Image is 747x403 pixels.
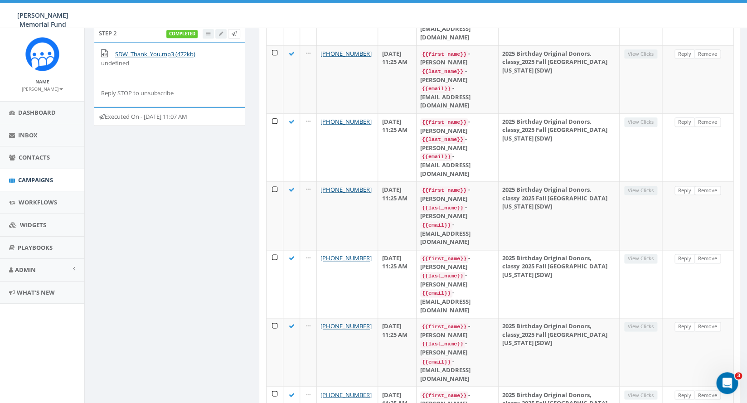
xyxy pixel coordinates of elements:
[420,358,452,366] code: {{email}}
[420,49,495,67] div: - [PERSON_NAME]
[18,176,53,184] span: Campaigns
[420,339,495,356] div: - [PERSON_NAME]
[19,198,57,206] span: Workflows
[499,318,620,386] td: 2025 Birthday Original Donors, classy_2025 Fall [GEOGRAPHIC_DATA][US_STATE] [SDW]
[499,250,620,318] td: 2025 Birthday Original Donors, classy_2025 Fall [GEOGRAPHIC_DATA][US_STATE] [SDW]
[20,221,46,229] span: Widgets
[420,84,495,110] div: - [EMAIL_ADDRESS][DOMAIN_NAME]
[420,153,452,161] code: {{email}}
[674,322,695,331] a: Reply
[17,11,68,29] span: [PERSON_NAME] Memorial Fund
[420,391,468,399] code: {{first_name}}
[320,322,372,330] a: [PHONE_NUMBER]
[420,152,495,178] div: - [EMAIL_ADDRESS][DOMAIN_NAME]
[420,288,495,314] div: - [EMAIL_ADDRESS][DOMAIN_NAME]
[420,186,468,194] code: {{first_name}}
[420,204,465,212] code: {{last_name}}
[232,30,237,37] span: Send Test Message
[18,243,53,252] span: Playbooks
[420,271,495,288] div: - [PERSON_NAME]
[420,136,465,144] code: {{last_name}}
[499,113,620,181] td: 2025 Birthday Original Donors, classy_2025 Fall [GEOGRAPHIC_DATA][US_STATE] [SDW]
[320,49,372,58] a: [PHONE_NUMBER]
[18,131,38,139] span: Inbox
[320,390,372,398] a: [PHONE_NUMBER]
[35,78,49,85] small: Name
[378,318,416,386] td: [DATE] 11:25 AM
[378,181,416,249] td: [DATE] 11:25 AM
[674,390,695,400] a: Reply
[19,153,50,161] span: Contacts
[166,30,198,38] label: completed
[320,117,372,126] a: [PHONE_NUMBER]
[674,49,695,59] a: Reply
[420,221,452,229] code: {{email}}
[94,107,245,126] div: Executed On - [DATE] 11:07 AM
[17,288,55,296] span: What's New
[378,113,416,181] td: [DATE] 11:25 AM
[115,50,195,58] a: SDW_Thank_You.mp3 (472kb)
[674,254,695,263] a: Reply
[101,89,238,97] p: Reply STOP to unsubscribe
[420,67,495,84] div: - [PERSON_NAME]
[420,255,468,263] code: {{first_name}}
[694,254,721,263] a: Remove
[420,357,495,383] div: - [EMAIL_ADDRESS][DOMAIN_NAME]
[420,185,495,203] div: - [PERSON_NAME]
[378,250,416,318] td: [DATE] 11:25 AM
[420,323,468,331] code: {{first_name}}
[420,340,465,348] code: {{last_name}}
[499,45,620,113] td: 2025 Birthday Original Donors, classy_2025 Fall [GEOGRAPHIC_DATA][US_STATE] [SDW]
[101,59,238,68] p: undefined
[320,254,372,262] a: [PHONE_NUMBER]
[420,135,495,152] div: - [PERSON_NAME]
[499,181,620,249] td: 2025 Birthday Original Donors, classy_2025 Fall [GEOGRAPHIC_DATA][US_STATE] [SDW]
[420,254,495,271] div: - [PERSON_NAME]
[694,390,721,400] a: Remove
[694,117,721,127] a: Remove
[25,37,59,71] img: Rally_Corp_Icon.png
[420,220,495,246] div: - [EMAIL_ADDRESS][DOMAIN_NAME]
[320,185,372,194] a: [PHONE_NUMBER]
[420,117,495,135] div: - [PERSON_NAME]
[420,203,495,220] div: - [PERSON_NAME]
[716,372,738,394] iframe: Intercom live chat
[420,85,452,93] code: {{email}}
[420,118,468,126] code: {{first_name}}
[378,45,416,113] td: [DATE] 11:25 AM
[694,186,721,195] a: Remove
[94,24,245,42] div: Step 2
[22,86,63,92] small: [PERSON_NAME]
[15,266,36,274] span: Admin
[694,49,721,59] a: Remove
[420,272,465,280] code: {{last_name}}
[674,186,695,195] a: Reply
[420,322,495,339] div: - [PERSON_NAME]
[420,289,452,297] code: {{email}}
[420,68,465,76] code: {{last_name}}
[420,50,468,58] code: {{first_name}}
[694,322,721,331] a: Remove
[674,117,695,127] a: Reply
[22,84,63,92] a: [PERSON_NAME]
[18,108,56,117] span: Dashboard
[735,372,742,379] span: 3
[420,16,495,42] div: - [EMAIL_ADDRESS][DOMAIN_NAME]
